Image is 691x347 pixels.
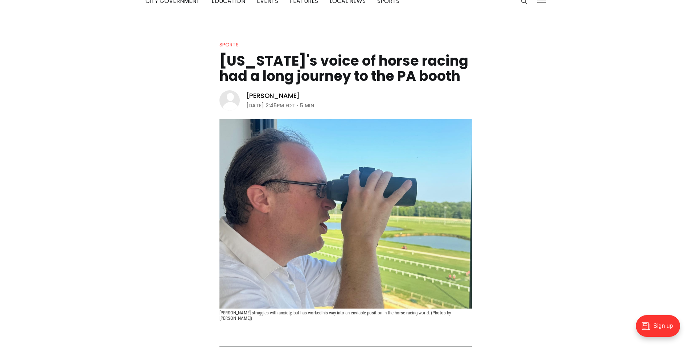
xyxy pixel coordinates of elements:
iframe: portal-trigger [630,311,691,347]
span: 5 min [300,101,314,110]
a: [PERSON_NAME] [246,91,300,100]
span: [PERSON_NAME] struggles with anxiety, but has worked his way into an enviable position in the hor... [219,310,452,321]
img: Virginia's voice of horse racing had a long journey to the PA booth [219,119,472,309]
a: Sports [219,41,239,48]
time: [DATE] 2:45PM EDT [246,101,295,110]
h1: [US_STATE]'s voice of horse racing had a long journey to the PA booth [219,53,472,84]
